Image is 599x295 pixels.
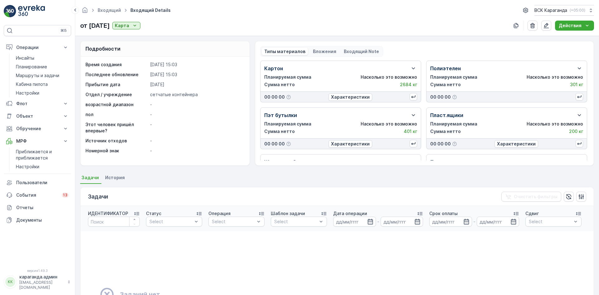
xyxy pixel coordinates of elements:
[430,94,451,100] font: 00 00 00
[4,41,71,54] button: Операции
[4,201,71,214] a: Отчеты
[16,138,27,144] font: МРФ
[477,217,519,227] input: дд/мм/гггг
[429,217,472,227] input: дд/мм/гггг
[313,49,336,54] font: Вложения
[150,62,177,67] font: [DATE] 15:03
[430,159,456,165] font: Пластмас
[514,194,558,199] font: Очистить фильтры
[63,193,67,197] font: 13
[4,176,71,189] a: Пользователи
[13,80,71,89] a: Кабина пилота
[400,82,417,87] font: 2684 кг
[85,92,132,97] font: Отдел / учреждение
[150,102,152,107] font: -
[27,269,38,273] font: версия
[264,141,285,146] font: 00 00 00
[85,122,134,133] font: Этот человек пришёл впервые?
[377,219,379,225] font: -
[150,72,177,77] font: [DATE] 15:03
[264,94,285,100] font: 00 00 00
[4,110,71,122] button: Объект
[286,95,291,100] div: Значок подсказки справки
[404,129,417,134] font: 401 кг
[4,122,71,135] button: Обручение
[85,72,139,77] font: Последнее обновление
[381,217,423,227] input: дд/мм/гггг
[85,46,120,52] font: Подробности
[85,102,134,107] font: возрастной диапазон
[16,81,48,87] font: Кабина пилота
[13,89,71,97] a: Настройки
[85,82,120,87] font: Прибытие дата
[16,113,33,119] font: Объект
[555,21,594,31] button: Действия
[429,211,458,216] font: Срок оплаты
[534,5,594,16] button: ВСК Караганда(+05:00)
[333,211,367,216] font: Дата операции
[430,129,461,134] font: Сумма нетто
[98,7,121,13] a: Входящий
[264,82,295,87] font: Сумма нетто
[146,211,161,216] font: Статус
[527,121,583,126] font: Насколько это возможно
[4,189,71,201] a: События13
[150,82,164,87] font: [DATE]
[430,65,461,71] font: Полиэтелен
[333,217,376,227] input: дд/мм/гггг
[331,94,370,100] font: Характеристики
[208,211,231,216] font: Операция
[264,65,283,71] font: Картон
[16,55,34,61] font: Инсайты
[150,148,152,153] font: -
[584,8,585,12] font: )
[264,121,311,126] font: Планируемая сумма
[430,82,461,87] font: Сумма нетто
[570,82,583,87] font: 301 кг
[85,138,127,143] font: Источник отходов
[570,8,571,12] font: (
[4,274,71,290] button: ККкараганда.админ[EMAIL_ADDRESS][DOMAIN_NAME]
[19,274,57,279] font: караганда.админ
[16,90,39,96] font: Настройки
[16,192,36,198] font: События
[61,28,67,33] font: ⌘Б
[38,269,48,273] font: 1.49.3
[8,279,13,284] font: КК
[80,22,110,29] font: от [DATE]
[112,22,140,29] button: Карта
[329,140,372,148] button: Характеристики
[19,280,52,290] font: [EMAIL_ADDRESS][DOMAIN_NAME]
[452,95,457,100] div: Значок подсказки справки
[264,49,305,54] font: Типы материалов
[85,62,122,67] font: Время создания
[16,45,39,50] font: Операции
[150,138,152,143] font: -
[13,71,71,80] a: Маршруты и задачи
[149,219,192,225] p: Select
[150,112,152,117] font: -
[13,62,71,71] a: Планирование
[105,175,125,180] font: История
[274,219,317,225] p: Select
[264,129,295,134] font: Сумма нетто
[16,126,41,131] font: Обручение
[150,92,198,97] font: сетчатые контейнера
[430,141,451,146] font: 00 00 00
[430,74,477,80] font: Планируемая сумма
[85,112,93,117] font: пол
[529,219,572,225] p: Select
[4,214,71,226] a: Документы
[361,74,417,80] font: Насколько это возможно
[88,211,128,216] font: ИДЕНТИФИКАТОР
[4,97,71,110] button: Флот
[16,205,33,210] font: Отчеты
[16,101,27,106] font: Флот
[81,9,88,14] a: Домашняя страница
[329,93,372,101] button: Характеристики
[430,121,477,126] font: Планируемая сумма
[494,140,538,148] button: Характеристики
[85,148,119,153] font: Номерной знак
[430,112,463,118] font: Пласт.ящики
